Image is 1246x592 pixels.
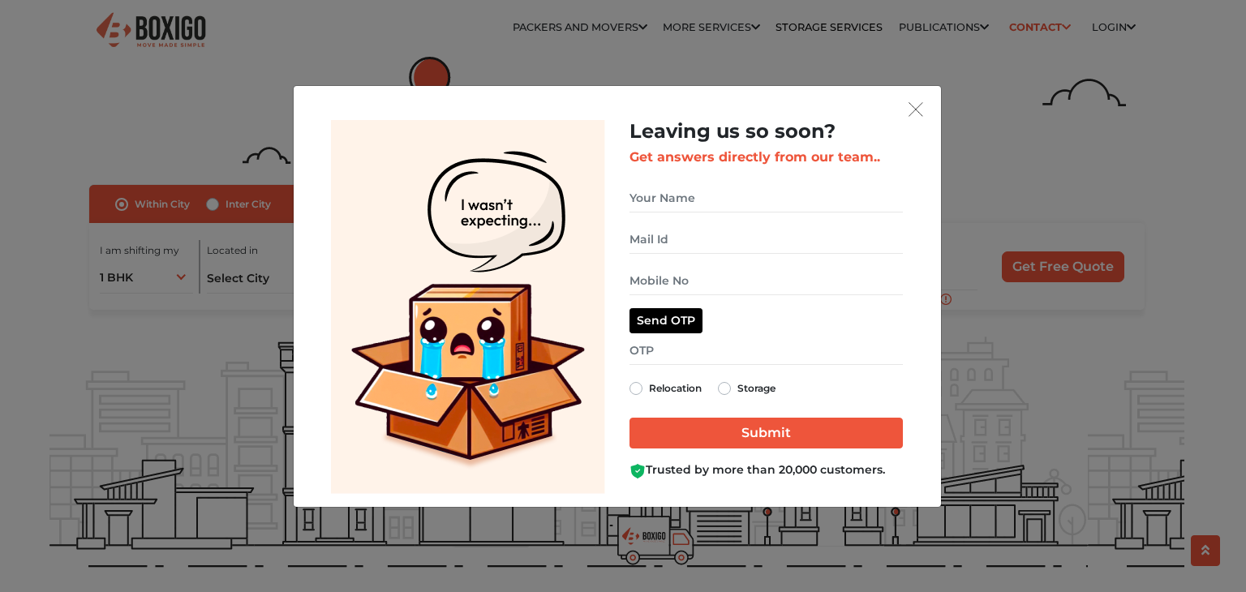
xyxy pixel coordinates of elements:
[737,379,776,398] label: Storage
[629,463,646,479] img: Boxigo Customer Shield
[629,337,903,365] input: OTP
[629,418,903,448] input: Submit
[629,120,903,144] h2: Leaving us so soon?
[629,308,702,333] button: Send OTP
[909,102,923,117] img: exit
[629,184,903,212] input: Your Name
[629,225,903,254] input: Mail Id
[629,267,903,295] input: Mobile No
[629,461,903,478] div: Trusted by more than 20,000 customers.
[331,120,605,494] img: Lead Welcome Image
[649,379,702,398] label: Relocation
[629,149,903,165] h3: Get answers directly from our team..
